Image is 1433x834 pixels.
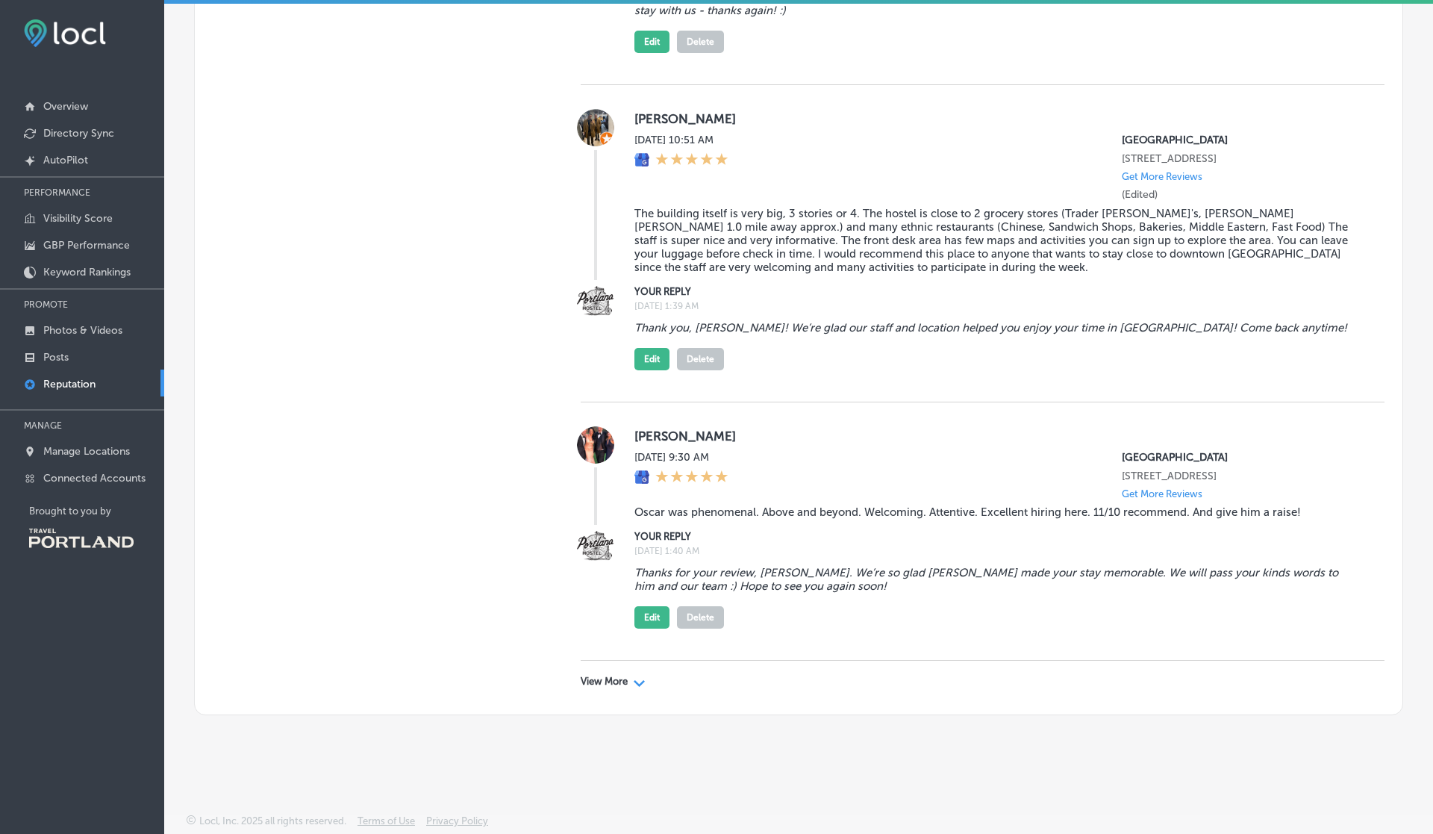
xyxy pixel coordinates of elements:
[634,531,1361,542] label: YOUR REPLY
[634,429,1361,444] label: [PERSON_NAME]
[634,505,1361,519] blockquote: Oscar was phenomenal. Above and beyond. Welcoming. Attentive. Excellent hiring here. 11/10 recomm...
[43,100,88,113] p: Overview
[1122,488,1202,500] p: Get More Reviews
[29,529,134,548] img: Travel Portland
[577,284,614,321] img: Image
[581,676,628,688] p: View More
[43,212,113,225] p: Visibility Score
[577,529,614,566] img: Image
[634,301,1361,311] label: [DATE] 1:39 AM
[1122,470,1361,482] p: 479 NW 18th Ave
[43,127,114,140] p: Directory Sync
[1122,134,1361,146] p: Northwest Portland Hostel
[43,239,130,252] p: GBP Performance
[655,152,728,169] div: 5 Stars
[1122,451,1361,464] p: Northwest Portland Hostel
[1122,171,1202,182] p: Get More Reviews
[43,324,122,337] p: Photos & Videos
[677,31,724,53] button: Delete
[43,351,69,364] p: Posts
[677,606,724,629] button: Delete
[634,348,669,370] button: Edit
[634,566,1361,593] blockquote: Thanks for your review, [PERSON_NAME]. We’re so glad [PERSON_NAME] made your stay memorable. We w...
[634,31,669,53] button: Edit
[634,546,1361,556] label: [DATE] 1:40 AM
[634,606,669,629] button: Edit
[655,470,728,486] div: 5 Stars
[634,286,1361,297] label: YOUR REPLY
[634,111,1361,126] label: [PERSON_NAME]
[29,505,164,517] p: Brought to you by
[634,134,728,146] label: [DATE] 10:51 AM
[43,378,96,390] p: Reputation
[24,19,106,47] img: fda3e92497d09a02dc62c9cd864e3231.png
[358,815,415,834] a: Terms of Use
[634,321,1361,334] blockquote: Thank you, [PERSON_NAME]! We’re glad our staff and location helped you enjoy your time in [GEOGRA...
[43,472,146,485] p: Connected Accounts
[634,207,1361,274] blockquote: The building itself is very big, 3 stories or 4. The hostel is close to 2 grocery stores (Trader ...
[43,154,88,167] p: AutoPilot
[1122,152,1361,165] p: 479 NW 18th Ave
[43,266,131,278] p: Keyword Rankings
[426,815,488,834] a: Privacy Policy
[1122,188,1158,201] label: (Edited)
[199,815,346,827] p: Locl, Inc. 2025 all rights reserved.
[43,445,130,458] p: Manage Locations
[677,348,724,370] button: Delete
[634,451,728,464] label: [DATE] 9:30 AM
